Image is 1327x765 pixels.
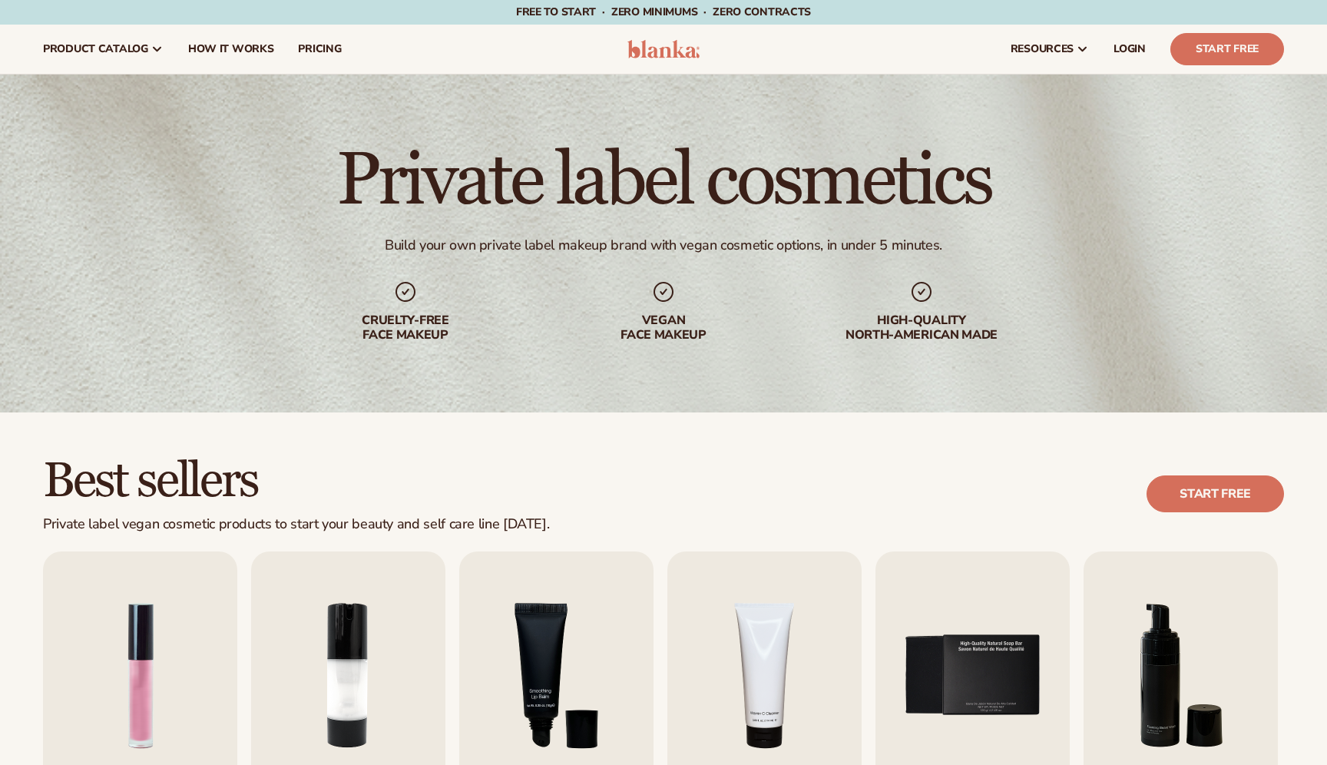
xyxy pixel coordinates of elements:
[188,43,274,55] span: How It Works
[43,455,549,507] h2: Best sellers
[286,25,353,74] a: pricing
[627,40,700,58] img: logo
[998,25,1101,74] a: resources
[298,43,341,55] span: pricing
[823,313,1020,343] div: High-quality North-american made
[31,25,176,74] a: product catalog
[1011,43,1074,55] span: resources
[1147,475,1284,512] a: Start free
[385,237,942,254] div: Build your own private label makeup brand with vegan cosmetic options, in under 5 minutes.
[43,516,549,533] div: Private label vegan cosmetic products to start your beauty and self care line [DATE].
[516,5,811,19] span: Free to start · ZERO minimums · ZERO contracts
[336,144,991,218] h1: Private label cosmetics
[1170,33,1284,65] a: Start Free
[43,43,148,55] span: product catalog
[176,25,286,74] a: How It Works
[1114,43,1146,55] span: LOGIN
[307,313,504,343] div: Cruelty-free face makeup
[565,313,762,343] div: Vegan face makeup
[1101,25,1158,74] a: LOGIN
